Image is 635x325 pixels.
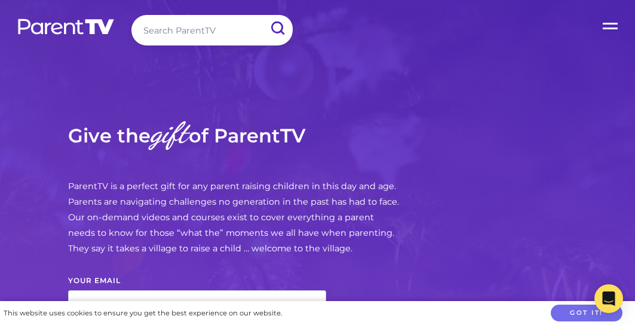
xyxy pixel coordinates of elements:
input: Submit [262,15,293,42]
div: This website uses cookies to ensure you get the best experience on our website. [4,307,282,320]
label: Your Email [68,271,403,290]
input: Your email address [68,290,326,321]
img: parenttv-logo-white.4c85aaf.svg [17,18,115,35]
em: gift [151,116,187,150]
button: Got it! [551,305,622,322]
p: ParentTV is a perfect gift for any parent raising children in this day and age. Parents are navig... [68,179,403,257]
input: Search ParentTV [131,15,293,45]
div: Open Intercom Messenger [594,284,623,313]
h2: Give the of ParentTV [68,105,403,165]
